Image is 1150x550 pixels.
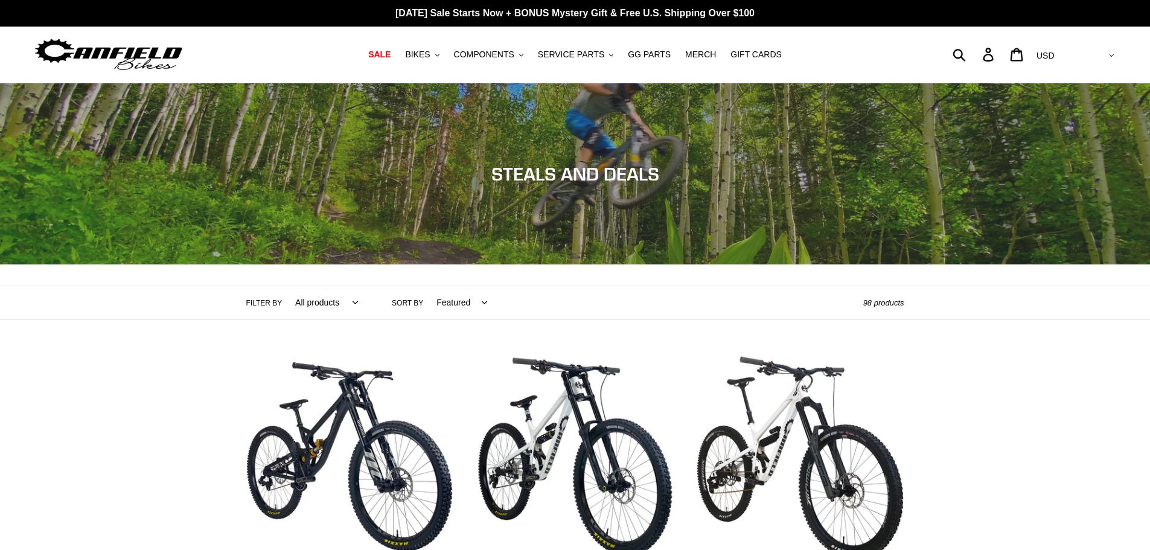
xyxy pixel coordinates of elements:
[405,50,430,60] span: BIKES
[362,46,397,63] a: SALE
[454,50,514,60] span: COMPONENTS
[628,50,671,60] span: GG PARTS
[33,36,184,74] img: Canfield Bikes
[392,298,423,309] label: Sort by
[368,50,391,60] span: SALE
[685,50,716,60] span: MERCH
[246,298,283,309] label: Filter by
[959,41,990,68] input: Search
[622,46,677,63] a: GG PARTS
[399,46,445,63] button: BIKES
[679,46,722,63] a: MERCH
[730,50,782,60] span: GIFT CARDS
[448,46,529,63] button: COMPONENTS
[532,46,619,63] button: SERVICE PARTS
[491,163,659,185] span: STEALS AND DEALS
[538,50,604,60] span: SERVICE PARTS
[863,298,904,307] span: 98 products
[724,46,788,63] a: GIFT CARDS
